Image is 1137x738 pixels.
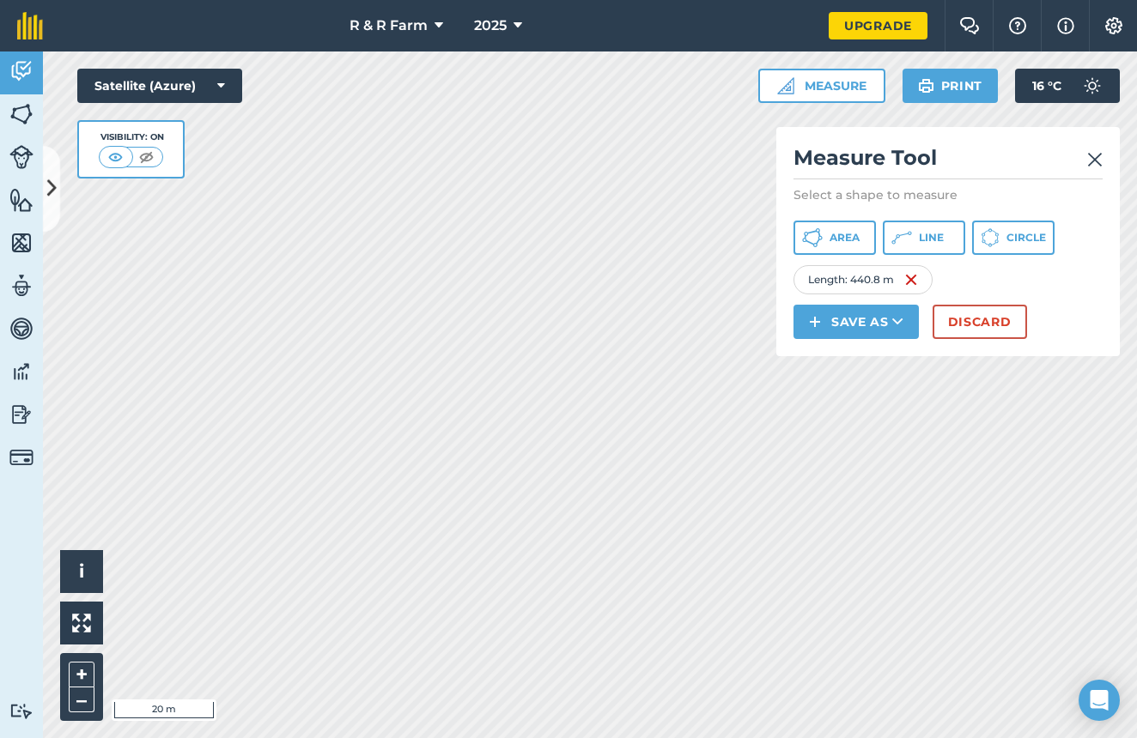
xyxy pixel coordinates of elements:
button: Area [793,221,876,255]
h2: Measure Tool [793,144,1103,179]
img: Two speech bubbles overlapping with the left bubble in the forefront [959,17,980,34]
button: + [69,662,94,687]
img: Four arrows, one pointing top left, one top right, one bottom right and the last bottom left [72,614,91,632]
button: Line [883,221,965,255]
span: i [79,560,84,582]
img: Ruler icon [777,77,794,94]
button: – [69,687,94,712]
span: R & R Farm [350,15,428,36]
span: Area [830,231,860,245]
button: Circle [972,221,1055,255]
img: svg+xml;base64,PHN2ZyB4bWxucz0iaHR0cDovL3d3dy53My5vcmcvMjAwMC9zdmciIHdpZHRoPSI1NiIgaGVpZ2h0PSI2MC... [9,187,33,213]
img: svg+xml;base64,PD94bWwgdmVyc2lvbj0iMS4wIiBlbmNvZGluZz0idXRmLTgiPz4KPCEtLSBHZW5lcmF0b3I6IEFkb2JlIE... [9,703,33,719]
img: fieldmargin Logo [17,12,43,39]
img: svg+xml;base64,PHN2ZyB4bWxucz0iaHR0cDovL3d3dy53My5vcmcvMjAwMC9zdmciIHdpZHRoPSI1MCIgaGVpZ2h0PSI0MC... [105,148,126,166]
img: svg+xml;base64,PD94bWwgdmVyc2lvbj0iMS4wIiBlbmNvZGluZz0idXRmLTgiPz4KPCEtLSBHZW5lcmF0b3I6IEFkb2JlIE... [9,316,33,342]
img: svg+xml;base64,PD94bWwgdmVyc2lvbj0iMS4wIiBlbmNvZGluZz0idXRmLTgiPz4KPCEtLSBHZW5lcmF0b3I6IEFkb2JlIE... [1075,69,1110,103]
span: 16 ° C [1032,69,1061,103]
a: Upgrade [829,12,927,39]
button: 16 °C [1015,69,1120,103]
div: Length : 440.8 m [793,265,933,294]
img: A cog icon [1104,17,1124,34]
span: 2025 [474,15,507,36]
p: Select a shape to measure [793,186,1103,203]
img: svg+xml;base64,PHN2ZyB4bWxucz0iaHR0cDovL3d3dy53My5vcmcvMjAwMC9zdmciIHdpZHRoPSI1NiIgaGVpZ2h0PSI2MC... [9,230,33,256]
img: svg+xml;base64,PHN2ZyB4bWxucz0iaHR0cDovL3d3dy53My5vcmcvMjAwMC9zdmciIHdpZHRoPSIxNCIgaGVpZ2h0PSIyNC... [809,312,821,332]
button: Save as [793,305,919,339]
button: Print [903,69,999,103]
img: svg+xml;base64,PD94bWwgdmVyc2lvbj0iMS4wIiBlbmNvZGluZz0idXRmLTgiPz4KPCEtLSBHZW5lcmF0b3I6IEFkb2JlIE... [9,445,33,469]
button: Discard [933,305,1027,339]
img: svg+xml;base64,PHN2ZyB4bWxucz0iaHR0cDovL3d3dy53My5vcmcvMjAwMC9zdmciIHdpZHRoPSI1MCIgaGVpZ2h0PSI0MC... [136,148,157,166]
span: Circle [1006,231,1046,245]
span: Line [919,231,944,245]
div: Visibility: On [99,130,164,144]
img: svg+xml;base64,PHN2ZyB4bWxucz0iaHR0cDovL3d3dy53My5vcmcvMjAwMC9zdmciIHdpZHRoPSIxNyIgaGVpZ2h0PSIxNy... [1057,15,1074,36]
button: Satellite (Azure) [77,69,242,103]
img: svg+xml;base64,PHN2ZyB4bWxucz0iaHR0cDovL3d3dy53My5vcmcvMjAwMC9zdmciIHdpZHRoPSIyMiIgaGVpZ2h0PSIzMC... [1087,149,1103,170]
img: svg+xml;base64,PD94bWwgdmVyc2lvbj0iMS4wIiBlbmNvZGluZz0idXRmLTgiPz4KPCEtLSBHZW5lcmF0b3I6IEFkb2JlIE... [9,145,33,169]
img: svg+xml;base64,PHN2ZyB4bWxucz0iaHR0cDovL3d3dy53My5vcmcvMjAwMC9zdmciIHdpZHRoPSI1NiIgaGVpZ2h0PSI2MC... [9,101,33,127]
img: svg+xml;base64,PD94bWwgdmVyc2lvbj0iMS4wIiBlbmNvZGluZz0idXRmLTgiPz4KPCEtLSBHZW5lcmF0b3I6IEFkb2JlIE... [9,359,33,384]
button: i [60,550,103,593]
img: svg+xml;base64,PHN2ZyB4bWxucz0iaHR0cDovL3d3dy53My5vcmcvMjAwMC9zdmciIHdpZHRoPSIxNiIgaGVpZ2h0PSIyNC... [904,269,918,290]
img: svg+xml;base64,PD94bWwgdmVyc2lvbj0iMS4wIiBlbmNvZGluZz0idXRmLTgiPz4KPCEtLSBHZW5lcmF0b3I6IEFkb2JlIE... [9,402,33,427]
img: svg+xml;base64,PD94bWwgdmVyc2lvbj0iMS4wIiBlbmNvZGluZz0idXRmLTgiPz4KPCEtLSBHZW5lcmF0b3I6IEFkb2JlIE... [9,58,33,84]
img: svg+xml;base64,PHN2ZyB4bWxucz0iaHR0cDovL3d3dy53My5vcmcvMjAwMC9zdmciIHdpZHRoPSIxOSIgaGVpZ2h0PSIyNC... [918,76,934,96]
button: Measure [758,69,885,103]
img: svg+xml;base64,PD94bWwgdmVyc2lvbj0iMS4wIiBlbmNvZGluZz0idXRmLTgiPz4KPCEtLSBHZW5lcmF0b3I6IEFkb2JlIE... [9,273,33,299]
img: A question mark icon [1007,17,1028,34]
div: Open Intercom Messenger [1079,680,1120,721]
